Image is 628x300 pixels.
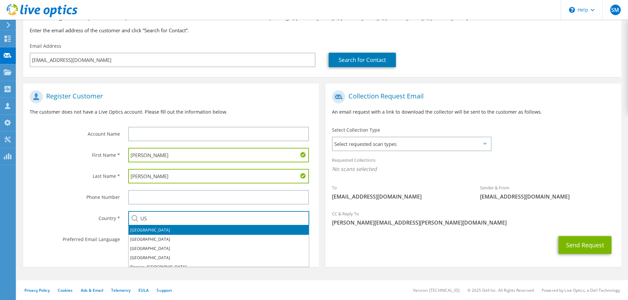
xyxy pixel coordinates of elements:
div: Requested Collections [325,153,621,177]
label: Account Name [30,127,120,137]
label: Last Name * [30,169,120,179]
a: Support [157,287,172,293]
h1: Collection Request Email [332,90,611,103]
li: Bonaire, [GEOGRAPHIC_DATA] [129,262,309,272]
li: [GEOGRAPHIC_DATA] [129,226,309,235]
label: Select Collection Type [332,127,380,133]
span: Select requested scan types [333,137,491,150]
span: SM [610,5,621,15]
li: [GEOGRAPHIC_DATA] [129,244,309,253]
h1: Register Customer [30,90,309,103]
span: [PERSON_NAME][EMAIL_ADDRESS][PERSON_NAME][DOMAIN_NAME] [332,219,614,226]
a: Telemetry [111,287,131,293]
span: No scans selected [332,165,614,173]
li: [GEOGRAPHIC_DATA] [129,253,309,262]
label: First Name * [30,148,120,158]
a: Privacy Policy [24,287,50,293]
div: To [325,181,473,204]
label: Preferred Email Language [30,232,120,243]
label: Country * [30,211,120,222]
li: [GEOGRAPHIC_DATA] [129,235,309,244]
svg: \n [569,7,575,13]
div: CC & Reply To [325,207,621,230]
span: [EMAIL_ADDRESS][DOMAIN_NAME] [332,193,467,200]
li: Powered by Live Optics, a Dell Technology [542,287,620,293]
li: © 2025 Dell Inc. All Rights Reserved [467,287,534,293]
label: Phone Number [30,190,120,201]
label: Email Address [30,43,61,49]
p: An email request with a link to download the collector will be sent to the customer as follows. [332,108,614,116]
div: Sender & From [473,181,621,204]
span: [EMAIL_ADDRESS][DOMAIN_NAME] [480,193,615,200]
a: Search for Contact [329,53,396,67]
li: Version: [TECHNICAL_ID] [413,287,460,293]
a: Cookies [58,287,73,293]
button: Send Request [558,236,612,254]
h3: Enter the email address of the customer and click “Search for Contact”. [30,27,615,34]
p: The customer does not have a Live Optics account. Please fill out the information below. [30,108,312,116]
a: EULA [138,287,149,293]
a: Ads & Email [81,287,103,293]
